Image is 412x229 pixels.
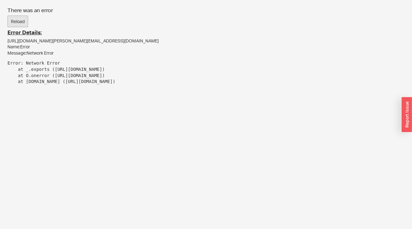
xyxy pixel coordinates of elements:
div: Name: Error [7,44,405,50]
div: Message: Network Error [7,50,405,56]
h3: There was an error [7,7,405,13]
div: [URL][DOMAIN_NAME][PERSON_NAME][EMAIL_ADDRESS][DOMAIN_NAME] [7,38,405,44]
h3: Error Details: [7,30,405,35]
pre: Error: Network Error at _.exports ([URL][DOMAIN_NAME]) at O.onerror ([URL][DOMAIN_NAME]) at [DOMA... [7,60,405,85]
button: Reload [7,16,28,27]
